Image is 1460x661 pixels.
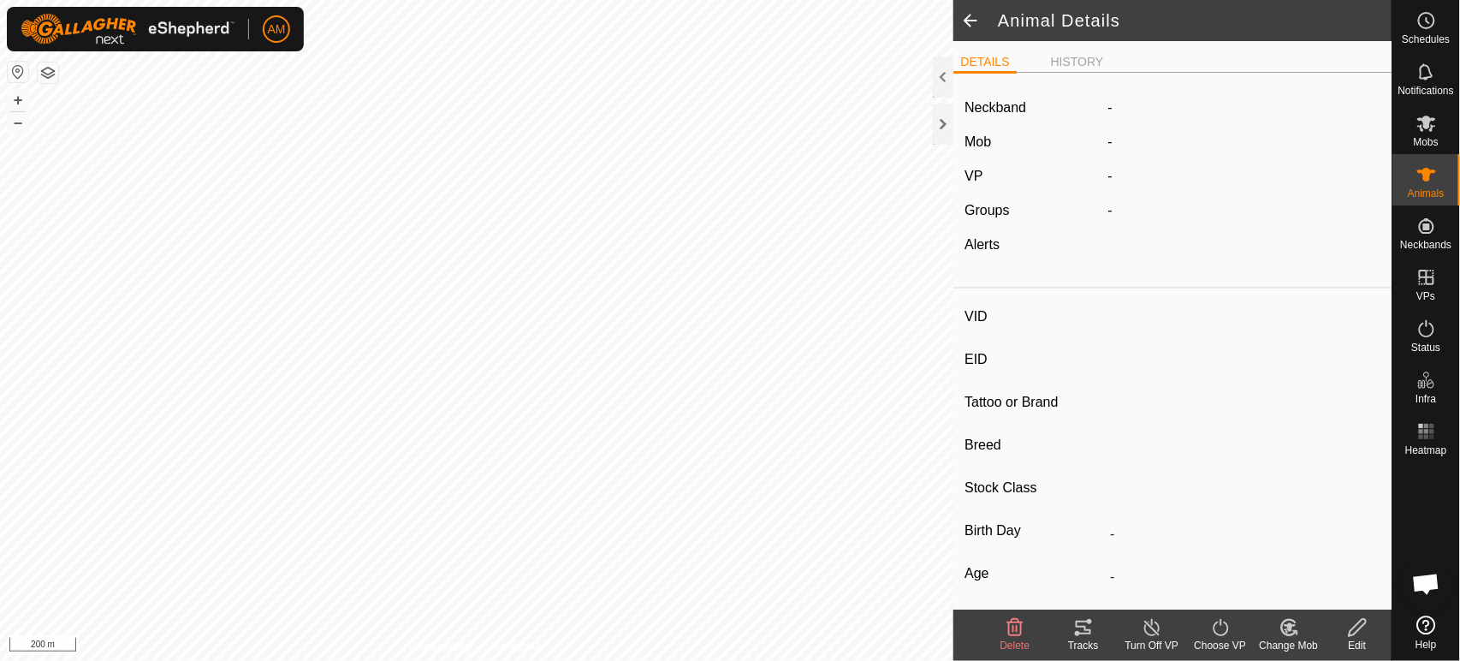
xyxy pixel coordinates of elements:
label: VID [964,306,1103,328]
label: EID [964,348,1103,371]
button: Reset Map [8,62,28,82]
label: Neckband [964,98,1026,118]
label: Pregnancy Status [964,605,1103,628]
span: VPs [1416,291,1435,301]
span: Schedules [1402,34,1450,45]
label: VP [964,169,982,183]
span: Mobs [1414,137,1439,147]
button: Map Layers [38,63,58,83]
span: Animals [1408,188,1445,199]
span: Infra [1415,394,1436,404]
span: Delete [1000,640,1030,652]
app-display-virtual-paddock-transition: - [1107,169,1112,183]
span: AM [268,21,286,39]
span: Notifications [1398,86,1454,96]
div: Open chat [1401,558,1452,610]
label: Groups [964,203,1009,217]
span: Neckbands [1400,240,1451,250]
label: Breed [964,434,1103,456]
span: - [1107,134,1112,149]
div: Tracks [1049,638,1118,653]
div: Change Mob [1255,638,1323,653]
span: Heatmap [1405,445,1447,456]
a: Contact Us [494,639,544,654]
li: HISTORY [1044,53,1111,71]
li: DETAILS [953,53,1016,74]
button: + [8,90,28,110]
label: Mob [964,134,991,149]
h2: Animal Details [998,10,1392,31]
div: Turn Off VP [1118,638,1186,653]
div: Choose VP [1186,638,1255,653]
div: - [1101,200,1387,221]
span: Status [1411,342,1440,353]
label: Stock Class [964,477,1103,499]
label: Tattoo or Brand [964,391,1103,414]
a: Privacy Policy [409,639,473,654]
span: Help [1415,640,1437,650]
img: Gallagher Logo [21,14,234,45]
div: Edit [1323,638,1392,653]
label: Age [964,563,1103,585]
label: - [1107,98,1112,118]
label: Birth Day [964,520,1103,542]
button: – [8,112,28,133]
a: Help [1392,609,1460,657]
label: Alerts [964,237,1000,252]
